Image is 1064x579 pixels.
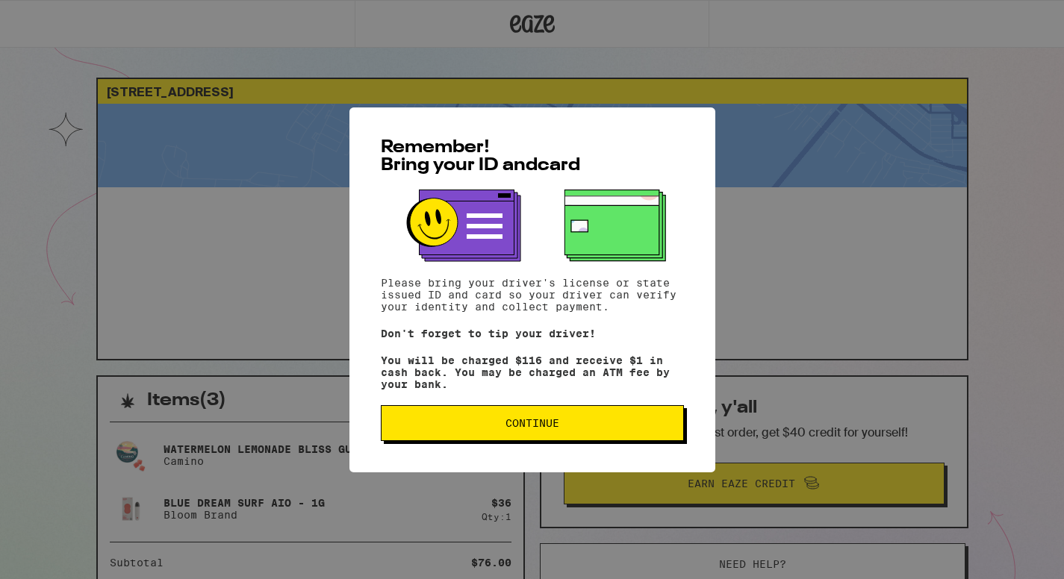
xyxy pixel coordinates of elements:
p: Please bring your driver's license or state issued ID and card so your driver can verify your ide... [381,277,684,313]
p: You will be charged $116 and receive $1 in cash back. You may be charged an ATM fee by your bank. [381,354,684,390]
span: Continue [505,418,559,428]
p: Don't forget to tip your driver! [381,328,684,339]
button: Continue [381,405,684,441]
span: Remember! Bring your ID and card [381,139,580,175]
